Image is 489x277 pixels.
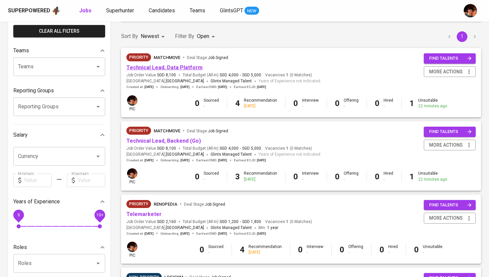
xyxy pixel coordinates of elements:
p: Newest [141,32,159,40]
div: Offering [344,171,359,182]
span: SGD 4,000 [220,146,239,151]
div: Hired [388,244,398,255]
span: Job Signed [208,129,228,133]
span: [DATE] [257,85,266,89]
span: Earliest ECJD : [234,231,266,236]
img: diemas@glints.com [127,168,137,179]
button: find talents [424,200,476,210]
span: Created at : [126,85,154,89]
span: - [240,72,241,78]
div: - [302,103,319,109]
span: Deal Stage : [184,202,225,207]
span: Created at : [126,231,154,236]
span: 1 [285,72,288,78]
span: - [240,146,241,151]
p: Teams [13,47,29,55]
b: Jobs [79,7,91,14]
input: Value [78,174,105,187]
span: find talents [429,201,472,209]
div: Reporting Groups [13,84,105,97]
span: Total Budget (All-In) [183,219,261,225]
b: 0 [414,245,419,254]
button: Open [93,259,103,268]
span: Earliest EMD : [196,158,227,163]
div: Sourced [204,98,219,109]
div: Roles [13,241,105,254]
nav: pagination navigation [443,31,481,42]
div: [DATE] [244,103,277,109]
b: 4 [240,245,244,254]
div: - [348,250,363,255]
b: 0 [335,172,340,181]
span: Priority [126,201,151,207]
span: [DATE] [144,231,154,236]
div: Recommendation [244,171,277,182]
div: Offering [348,244,363,255]
div: Recommendation [248,244,282,255]
div: Recommendation [244,98,277,109]
span: [DATE] [180,158,190,163]
div: Offering [344,98,359,109]
div: - [344,177,359,182]
span: find talents [429,128,472,136]
a: Teams [190,7,207,15]
span: [GEOGRAPHIC_DATA] [166,151,204,158]
span: Candidates [149,7,175,14]
span: [DATE] [218,85,227,89]
div: Unsuitable [418,98,447,109]
a: Superpoweredapp logo [8,6,61,16]
span: Earliest EMD : [196,231,227,236]
button: more actions [424,213,476,224]
div: Sourced [208,244,224,255]
div: pic [126,241,138,258]
span: Teams [190,7,205,14]
span: [GEOGRAPHIC_DATA] , [126,225,204,231]
b: 0 [380,245,384,254]
span: [DATE] [218,158,227,163]
span: SGD 8,100 [157,146,176,151]
span: [GEOGRAPHIC_DATA] [166,78,204,85]
span: Job Signed [205,202,225,207]
span: MatchMove [154,128,180,133]
div: - [302,177,319,182]
span: Vacancies ( 0 Matches ) [265,72,312,78]
span: [DATE] [144,158,154,163]
span: [GEOGRAPHIC_DATA] [166,225,204,231]
span: Priority [126,54,151,61]
span: SGD 2,160 [157,219,176,225]
span: MatchMove [154,55,180,60]
span: Years of Experience not indicated. [258,78,321,85]
div: - [204,103,219,109]
p: Roles [13,243,27,251]
span: 1 [285,146,288,151]
button: find talents [424,53,476,64]
span: NEW [244,8,259,14]
a: Jobs [79,7,93,15]
a: Telemarketer [126,211,162,217]
span: Vacancies ( 0 Matches ) [265,219,312,225]
span: GlintsGPT [220,7,243,14]
div: Interview [302,98,319,109]
span: Glints Managed Talent [211,79,252,83]
span: more actions [429,68,463,76]
b: 1 [409,172,414,181]
span: Earliest ECJD : [234,158,266,163]
span: SGD 1,200 [220,219,239,225]
div: Hired [384,171,393,182]
span: renopedia [154,202,177,207]
a: GlintsGPT NEW [220,7,259,15]
div: New Job received from Demand Team [126,127,151,135]
b: 0 [375,99,380,108]
img: app logo [52,6,61,16]
div: - [307,250,323,255]
span: [DATE] [144,85,154,89]
span: Min. [258,225,278,230]
div: - [384,103,393,109]
span: SGD 1,800 [242,219,261,225]
b: 0 [293,99,298,108]
span: Job Order Value [126,146,176,151]
span: SGD 5,000 [242,72,261,78]
button: Open [93,62,103,71]
b: 4 [235,99,240,108]
div: Hired [384,98,393,109]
